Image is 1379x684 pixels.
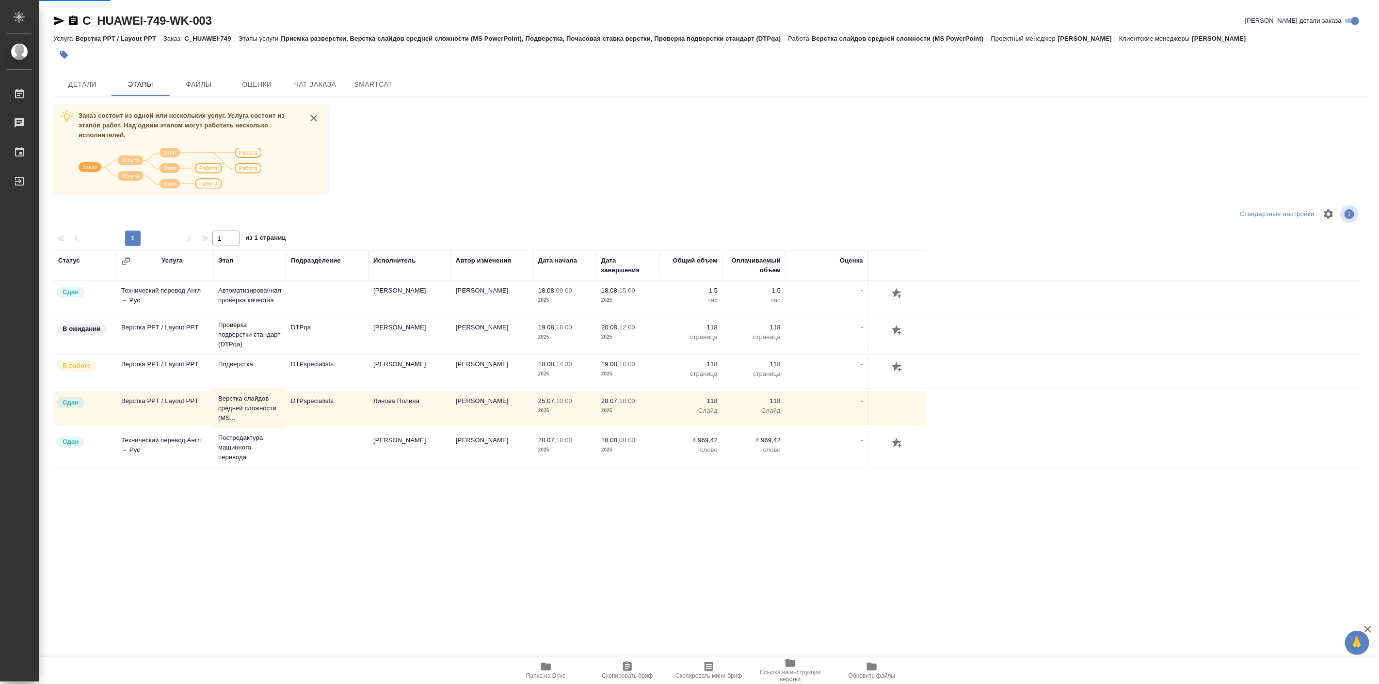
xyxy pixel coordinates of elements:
p: 18:00 [619,397,635,404]
td: [PERSON_NAME] [451,318,533,352]
p: 18:00 [556,436,572,444]
div: Этап [218,256,233,265]
p: 2025 [538,332,592,342]
td: [PERSON_NAME] [451,355,533,389]
p: Работа [788,35,812,42]
button: Сгруппировать [121,256,131,266]
p: 2025 [538,445,592,455]
button: Скопировать ссылку для ЯМессенджера [53,15,65,27]
p: 18.08, [601,436,619,444]
td: [PERSON_NAME] [369,318,451,352]
p: Проектный менеджер [991,35,1058,42]
p: 19.08, [538,324,556,331]
p: 2025 [538,369,592,379]
div: Подразделение [291,256,341,265]
span: [PERSON_NAME] детали заказа [1245,16,1342,26]
a: - [861,360,863,368]
p: 18.08, [538,287,556,294]
p: 18:00 [619,360,635,368]
div: Автор изменения [456,256,511,265]
button: Добавить оценку [889,359,906,376]
p: Услуга [53,35,75,42]
p: 118 [664,396,718,406]
p: 15:00 [619,287,635,294]
button: Добавить оценку [889,435,906,452]
p: Этапы услуги [239,35,281,42]
p: [PERSON_NAME] [1192,35,1253,42]
p: Сдан [63,287,79,297]
button: Скопировать ссылку [67,15,79,27]
p: 19.08, [601,360,619,368]
div: Услуга [161,256,182,265]
div: Статус [58,256,80,265]
span: Детали [59,78,106,91]
p: 2025 [601,445,655,455]
span: Оценки [234,78,280,91]
span: Скопировать мини-бриф [675,672,742,679]
p: В ожидании [63,324,101,334]
td: Верстка PPT / Layout PPT [116,391,213,425]
span: 🙏 [1349,633,1365,653]
td: Технический перевод Англ → Рус [116,281,213,315]
p: 118 [664,323,718,332]
span: Скопировать бриф [602,672,653,679]
span: SmartCat [350,78,397,91]
a: - [861,287,863,294]
p: 2025 [538,295,592,305]
div: Общий объем [673,256,718,265]
p: 2025 [538,406,592,416]
p: 2025 [601,332,655,342]
td: DTPspecialists [286,355,369,389]
p: 08:00 [619,436,635,444]
p: Сдан [63,398,79,407]
td: [PERSON_NAME] [451,431,533,465]
p: 28.07, [601,397,619,404]
p: Слайд [727,406,781,416]
p: 1,5 [664,286,718,295]
p: 118 [727,323,781,332]
span: Ссылка на инструкции верстки [755,669,825,683]
td: [PERSON_NAME] [451,281,533,315]
td: DTPqa [286,318,369,352]
p: час [727,295,781,305]
button: Добавить оценку [889,286,906,302]
td: Верстка PPT / Layout PPT [116,318,213,352]
p: Автоматизированная проверка качества [218,286,281,305]
p: Заказ: [163,35,184,42]
a: C_HUAWEI-749-WK-003 [82,14,212,27]
p: 4 969,42 [727,435,781,445]
p: час [664,295,718,305]
p: страница [664,369,718,379]
div: Оплачиваемый объем [727,256,781,275]
p: Верстка слайдов средней сложности (MS... [218,394,281,423]
p: 28.07, [538,436,556,444]
p: 4 969,42 [664,435,718,445]
p: C_HUAWEI-749 [184,35,238,42]
p: 118 [727,359,781,369]
div: Оценка [840,256,863,265]
p: 09:00 [556,287,572,294]
button: Добавить оценку [889,323,906,339]
span: Этапы [117,78,164,91]
p: Приемка разверстки, Верстка слайдов средней сложности (MS PowerPoint), Подверстка, Почасовая став... [281,35,788,42]
span: Обновить файлы [849,672,896,679]
p: 18.08, [601,287,619,294]
span: Файлы [176,78,222,91]
td: [PERSON_NAME] [369,431,451,465]
p: 2025 [601,295,655,305]
div: split button [1237,207,1317,222]
span: из 1 страниц [245,232,286,246]
p: 118 [664,359,718,369]
p: 118 [727,396,781,406]
p: 10:00 [556,397,572,404]
p: В работе [63,361,91,371]
span: Настроить таблицу [1317,202,1340,226]
td: Линова Полина [369,391,451,425]
span: Чат заказа [292,78,338,91]
a: - [861,436,863,444]
p: Верстка слайдов средней сложности (MS PowerPoint) [812,35,991,42]
span: Папка на Drive [526,672,566,679]
button: Обновить файлы [831,657,913,684]
a: - [861,397,863,404]
div: Дата начала [538,256,577,265]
